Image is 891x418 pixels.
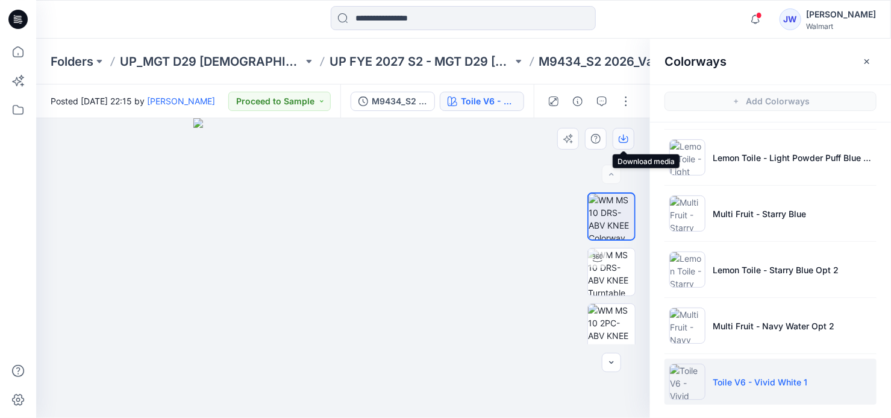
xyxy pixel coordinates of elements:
[669,252,705,288] img: Lemon Toile - Starry Blue Opt 2
[120,53,303,70] a: UP_MGT D29 [DEMOGRAPHIC_DATA] Sleep
[330,53,513,70] a: UP FYE 2027 S2 - MGT D29 [DEMOGRAPHIC_DATA] Sleepwear
[669,308,705,344] img: Multi Fruit - Navy Water Opt 2
[440,92,524,111] button: Toile V6 - Vivid White 1
[713,207,806,220] p: Multi Fruit - Starry Blue
[713,264,839,276] p: Lemon Toile - Starry Blue Opt 2
[589,194,634,239] img: WM MS 10 DRS-ABV KNEE Colorway wo Avatar
[669,195,705,232] img: Multi Fruit - Starry Blue
[806,7,876,22] div: [PERSON_NAME]
[669,364,705,400] img: Toile V6 - Vivid White 1
[147,96,215,106] a: [PERSON_NAME]
[461,95,516,108] div: Toile V6 - Vivid White 1
[372,95,427,108] div: M9434_S2 2026_Value Cami Tap_Pre-Midpoint
[713,376,807,388] p: Toile V6 - Vivid White 1
[539,53,722,70] p: M9434_S2 2026_Value Cami Tap_Midpoint
[664,54,727,69] h2: Colorways
[193,118,493,418] img: eyJhbGciOiJIUzI1NiIsImtpZCI6IjAiLCJzbHQiOiJzZXMiLCJ0eXAiOiJKV1QifQ.eyJkYXRhIjp7InR5cGUiOiJzdG9yYW...
[713,320,834,332] p: Multi Fruit - Navy Water Opt 2
[713,151,872,164] p: Lemon Toile - Light Powder Puff Blue Opt 3
[51,95,215,107] span: Posted [DATE] 22:15 by
[669,139,705,176] img: Lemon Toile - Light Powder Puff Blue Opt 3
[588,249,635,296] img: WM MS 10 DRS-ABV KNEE Turntable with Avatar
[806,22,876,31] div: Walmart
[51,53,93,70] a: Folders
[568,92,587,111] button: Details
[351,92,435,111] button: M9434_S2 2026_Value Cami Tap_Pre-Midpoint
[588,304,635,351] img: WM MS 10 2PC-ABV KNEE Front wo Avatar
[780,8,801,30] div: JW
